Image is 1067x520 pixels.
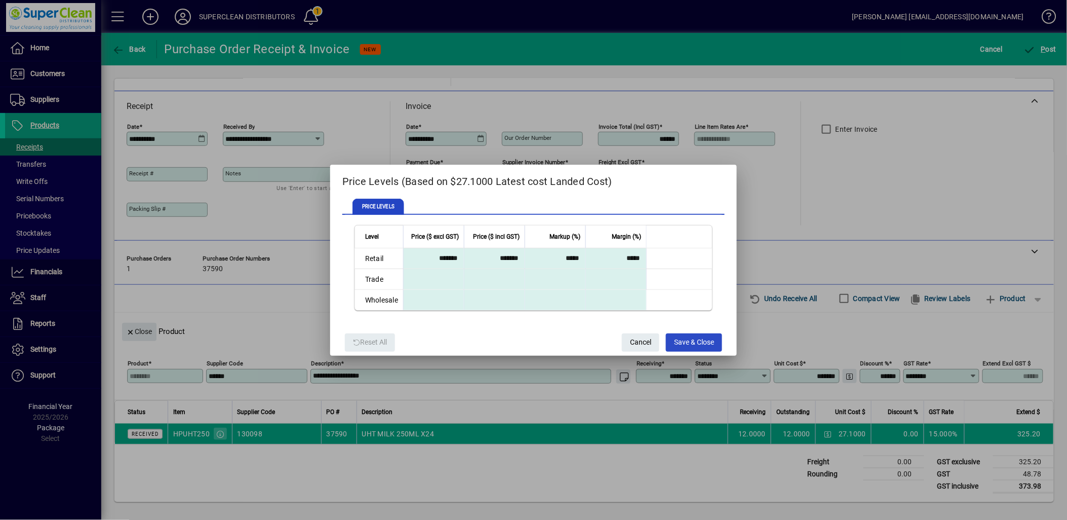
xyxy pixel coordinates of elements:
td: Trade [355,269,403,290]
span: Save & Close [674,334,714,351]
button: Cancel [622,333,659,352]
td: Wholesale [355,290,403,310]
span: Level [365,231,379,242]
span: Margin (%) [612,231,641,242]
button: Save & Close [666,333,722,352]
span: Cancel [630,334,651,351]
span: PRICE LEVELS [352,199,404,215]
td: Retail [355,248,403,269]
span: Price ($ excl GST) [411,231,459,242]
span: Price ($ incl GST) [473,231,520,242]
h2: Price Levels (Based on $27.1000 Latest cost Landed Cost) [330,165,737,194]
span: Markup (%) [549,231,580,242]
